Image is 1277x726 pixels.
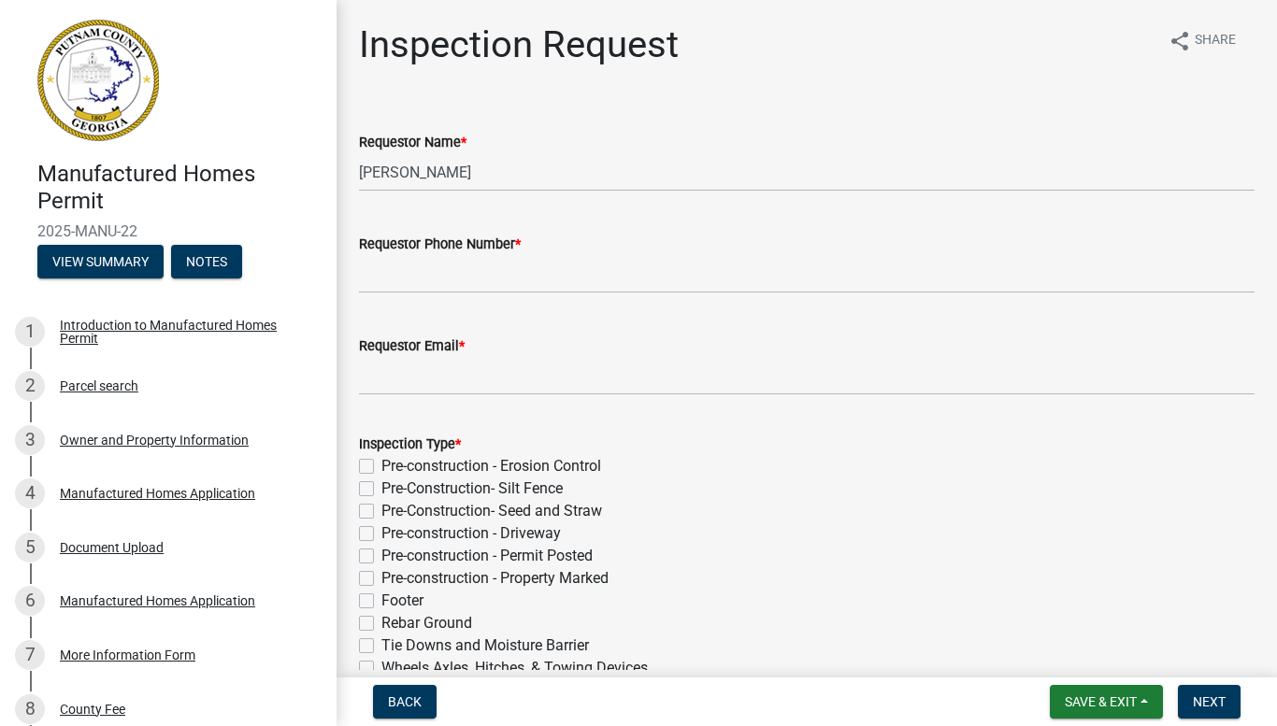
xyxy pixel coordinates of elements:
button: Save & Exit [1050,685,1163,719]
label: Pre-construction - Property Marked [381,567,609,590]
span: Next [1193,694,1226,709]
div: 1 [15,317,45,347]
button: View Summary [37,245,164,278]
label: Requestor Email [359,340,465,353]
label: Pre-Construction- Seed and Straw [381,500,602,522]
div: 3 [15,425,45,455]
div: Manufactured Homes Application [60,487,255,500]
div: Introduction to Manufactured Homes Permit [60,319,307,345]
label: Pre-Construction- Silt Fence [381,477,563,500]
div: 8 [15,694,45,724]
h1: Inspection Request [359,22,679,67]
label: Requestor Name [359,136,466,149]
div: Manufactured Homes Application [60,594,255,607]
div: 4 [15,478,45,508]
label: Wheels Axles, Hitches, & Towing Devices [381,657,648,679]
i: share [1169,30,1191,52]
div: Document Upload [60,541,164,554]
label: Inspection Type [359,438,461,451]
span: Back [388,694,422,709]
span: 2025-MANU-22 [37,222,299,240]
wm-modal-confirm: Notes [171,255,242,270]
h4: Manufactured Homes Permit [37,161,322,215]
label: Rebar Ground [381,612,472,634]
div: 2 [15,371,45,401]
button: shareShare [1154,22,1251,59]
div: 5 [15,533,45,562]
div: 6 [15,586,45,616]
div: Owner and Property Information [60,434,249,447]
img: Putnam County, Georgia [37,20,159,141]
label: Tie Downs and Moisture Barrier [381,634,589,657]
button: Next [1178,685,1241,719]
label: Footer [381,590,423,612]
span: Save & Exit [1065,694,1137,709]
label: Pre-construction - Erosion Control [381,455,601,477]
label: Pre-construction - Permit Posted [381,545,593,567]
div: 7 [15,640,45,670]
button: Notes [171,245,242,278]
wm-modal-confirm: Summary [37,255,164,270]
label: Requestor Phone Number [359,238,521,251]
span: Share [1195,30,1236,52]
div: County Fee [60,703,125,716]
div: More Information Form [60,648,195,662]
button: Back [373,685,437,719]
label: Pre-construction - Driveway [381,522,561,545]
div: Parcel search [60,379,138,392]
